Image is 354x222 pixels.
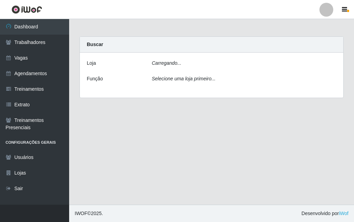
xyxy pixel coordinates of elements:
label: Loja [87,60,96,67]
span: Desenvolvido por [301,210,348,217]
a: iWof [339,211,348,216]
label: Função [87,75,103,82]
i: Carregando... [152,60,181,66]
span: © 2025 . [75,210,103,217]
img: CoreUI Logo [11,5,42,14]
span: IWOF [75,211,87,216]
strong: Buscar [87,42,103,47]
i: Selecione uma loja primeiro... [152,76,215,81]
